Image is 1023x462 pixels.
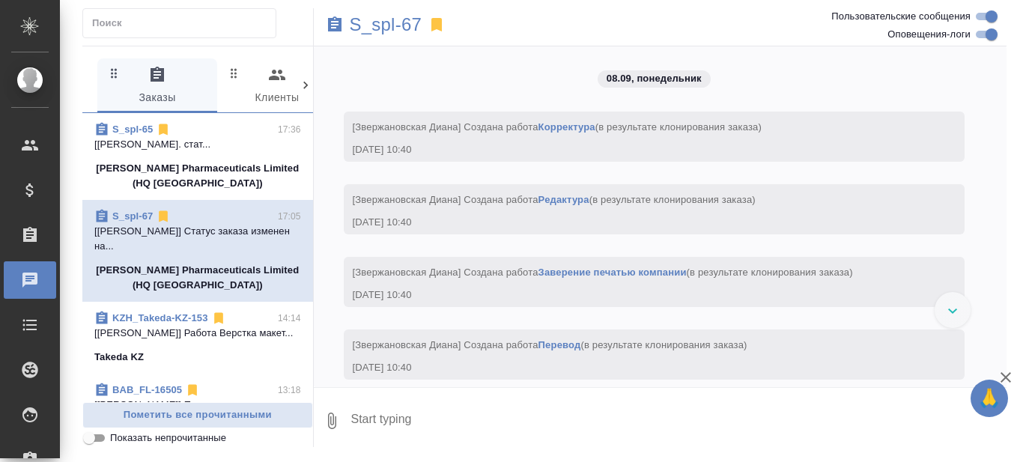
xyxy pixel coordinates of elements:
button: 🙏 [971,380,1008,417]
a: S_spl-67 [112,210,153,222]
p: [[PERSON_NAME]] Статус заказа изменен на... [94,224,301,254]
span: [Звержановская Диана] Создана работа (в результате клонирования заказа) [353,121,762,133]
p: 14:14 [278,311,301,326]
p: 17:05 [278,209,301,224]
input: Поиск [92,13,276,34]
p: [[PERSON_NAME]] Работа Верстка макет... [94,326,301,341]
div: [DATE] 10:40 [353,288,913,303]
p: [[PERSON_NAME]] Последовательность раб... [94,398,301,428]
span: 🙏 [977,383,1002,414]
a: Заверение печатью компании [538,267,687,278]
div: S_spl-6717:05[[PERSON_NAME]] Статус заказа изменен на...[PERSON_NAME] Pharmaceuticals Limited (HQ... [82,200,313,302]
a: KZH_Takeda-KZ-153 [112,312,208,323]
button: Пометить все прочитанными [82,402,313,428]
svg: Отписаться [156,122,171,137]
div: [DATE] 10:40 [353,215,913,230]
span: Пользовательские сообщения [831,9,971,24]
a: Редактура [538,194,589,205]
p: [[PERSON_NAME]. стат... [94,137,301,152]
div: BAB_FL-1650513:18[[PERSON_NAME]] Последовательность раб...Физическое лицо ([PERSON_NAME]) [82,374,313,461]
a: S_spl-67 [350,17,422,32]
span: Клиенты [226,66,328,107]
a: S_spl-65 [112,124,153,135]
p: 13:18 [278,383,301,398]
p: [PERSON_NAME] Pharmaceuticals Limited (HQ [GEOGRAPHIC_DATA]) [94,161,301,191]
span: [Звержановская Диана] Создана работа (в результате клонирования заказа) [353,339,747,350]
span: Пометить все прочитанными [91,407,305,424]
span: Показать непрочитанные [110,431,226,446]
span: Заказы [106,66,208,107]
svg: Зажми и перетащи, чтобы поменять порядок вкладок [107,66,121,80]
p: 08.09, понедельник [607,71,702,86]
div: S_spl-6517:36[[PERSON_NAME]. стат...[PERSON_NAME] Pharmaceuticals Limited (HQ [GEOGRAPHIC_DATA]) [82,113,313,200]
div: KZH_Takeda-KZ-15314:14[[PERSON_NAME]] Работа Верстка макет...Takeda KZ [82,302,313,374]
p: Takeda KZ [94,350,144,365]
p: 17:36 [278,122,301,137]
a: Перевод [538,339,581,350]
span: [Звержановская Диана] Создана работа (в результате клонирования заказа) [353,267,853,278]
svg: Отписаться [185,383,200,398]
div: [DATE] 10:40 [353,360,913,375]
span: Оповещения-логи [887,27,971,42]
a: Корректура [538,121,595,133]
div: [DATE] 10:40 [353,142,913,157]
a: BAB_FL-16505 [112,384,182,395]
span: [Звержановская Диана] Создана работа (в результате клонирования заказа) [353,194,756,205]
p: [PERSON_NAME] Pharmaceuticals Limited (HQ [GEOGRAPHIC_DATA]) [94,263,301,293]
